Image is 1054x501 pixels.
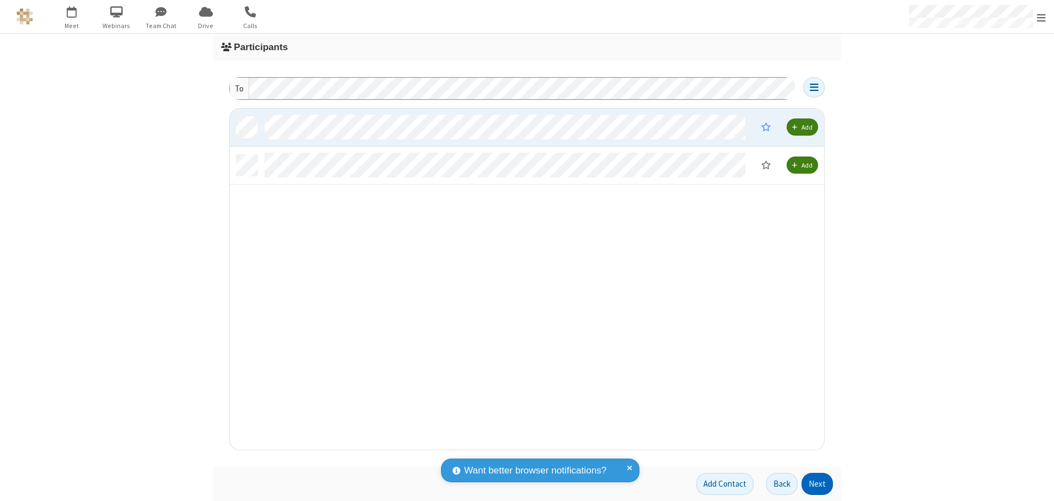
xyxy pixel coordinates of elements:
[464,464,606,478] span: Want better browser notifications?
[17,8,33,25] img: QA Selenium DO NOT DELETE OR CHANGE
[803,77,825,98] button: Open menu
[51,21,93,31] span: Meet
[230,78,249,99] div: To
[185,21,227,31] span: Drive
[696,473,754,495] button: Add Contact
[754,117,778,136] button: This contact cannot be made moderator because they have no account.
[754,155,778,174] button: Moderator
[230,109,825,451] div: grid
[141,21,182,31] span: Team Chat
[802,161,813,169] span: Add
[802,123,813,131] span: Add
[96,21,137,31] span: Webinars
[787,118,818,136] button: Add
[766,473,798,495] button: Back
[703,478,746,489] span: Add Contact
[787,157,818,174] button: Add
[802,473,833,495] button: Next
[230,21,271,31] span: Calls
[221,42,833,52] h3: Participants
